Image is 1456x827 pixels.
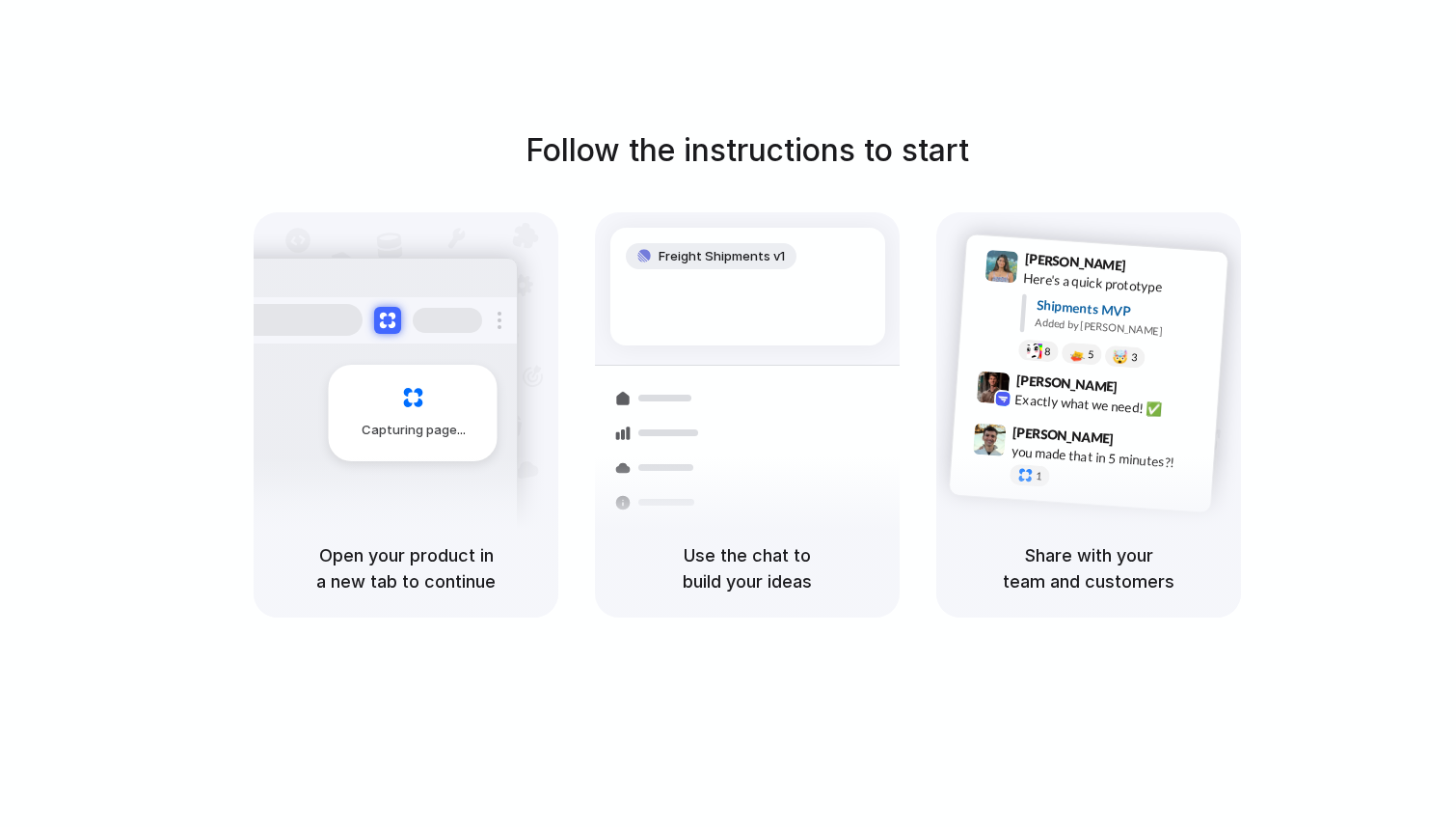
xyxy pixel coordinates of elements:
[1011,441,1203,474] div: you made that in 5 minutes?!
[1012,421,1115,449] span: [PERSON_NAME]
[362,421,469,440] span: Capturing page
[1123,378,1163,401] span: 9:42 AM
[1014,389,1207,422] div: Exactly what we need! ✅
[1015,369,1118,397] span: [PERSON_NAME]
[1035,315,1212,343] div: Added by [PERSON_NAME]
[277,542,535,594] h5: Open your product in a new tab to continue
[1131,351,1138,362] span: 3
[1119,430,1159,454] span: 9:47 AM
[959,542,1218,594] h5: Share with your team and customers
[1044,345,1051,356] span: 8
[1024,248,1126,276] span: [PERSON_NAME]
[1088,348,1094,359] span: 5
[1023,267,1216,300] div: Here's a quick prototype
[526,127,969,174] h1: Follow the instructions to start
[1132,257,1172,280] span: 9:41 AM
[1113,349,1129,364] div: 🤯
[1036,471,1042,482] span: 1
[1036,294,1214,326] div: Shipments MVP
[618,542,876,594] h5: Use the chat to build your ideas
[659,247,785,266] span: Freight Shipments v1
